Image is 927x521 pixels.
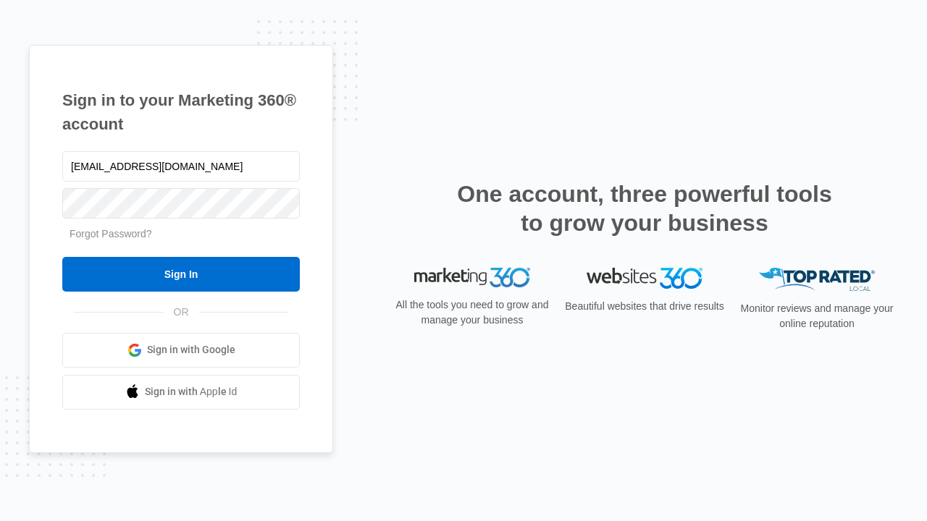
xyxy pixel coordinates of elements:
[391,297,553,328] p: All the tools you need to grow and manage your business
[147,342,235,357] span: Sign in with Google
[453,179,836,237] h2: One account, three powerful tools to grow your business
[587,268,702,289] img: Websites 360
[62,333,300,368] a: Sign in with Google
[145,384,238,399] span: Sign in with Apple Id
[563,299,726,314] p: Beautiful websites that drive results
[62,257,300,292] input: Sign In
[759,268,875,292] img: Top Rated Local
[62,88,300,136] h1: Sign in to your Marketing 360® account
[62,375,300,410] a: Sign in with Apple Id
[736,301,898,331] p: Monitor reviews and manage your online reputation
[70,228,152,240] a: Forgot Password?
[164,305,199,320] span: OR
[414,268,530,288] img: Marketing 360
[62,151,300,182] input: Email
